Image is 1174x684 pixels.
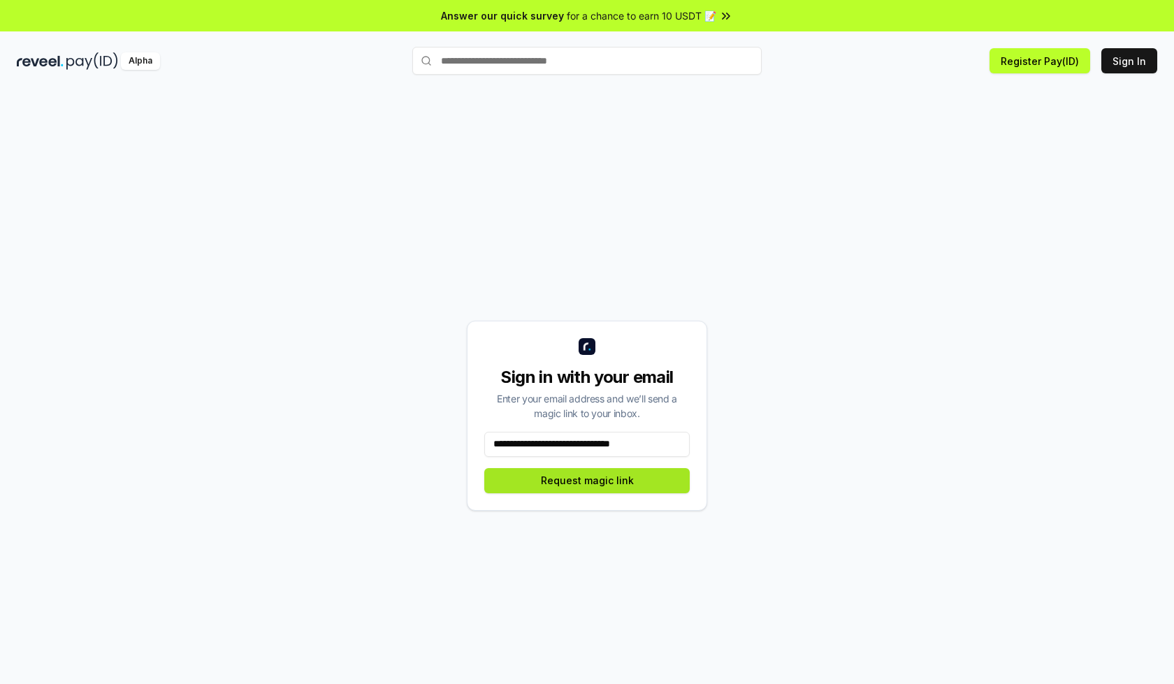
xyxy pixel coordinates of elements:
img: logo_small [579,338,595,355]
div: Enter your email address and we’ll send a magic link to your inbox. [484,391,690,421]
button: Register Pay(ID) [990,48,1090,73]
div: Sign in with your email [484,366,690,388]
button: Sign In [1101,48,1157,73]
span: Answer our quick survey [441,8,564,23]
div: Alpha [121,52,160,70]
button: Request magic link [484,468,690,493]
span: for a chance to earn 10 USDT 📝 [567,8,716,23]
img: pay_id [66,52,118,70]
img: reveel_dark [17,52,64,70]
